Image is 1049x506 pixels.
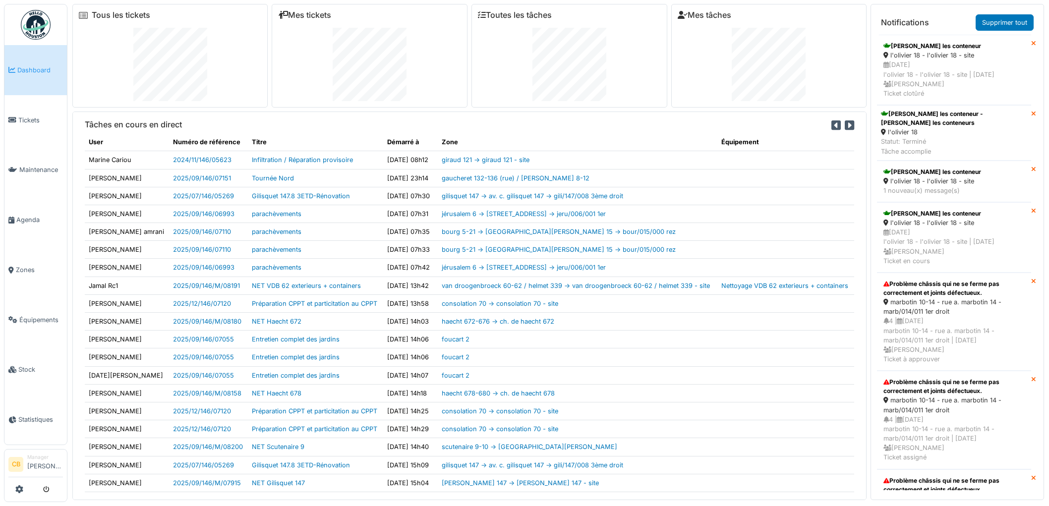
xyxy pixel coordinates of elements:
[27,453,63,475] li: [PERSON_NAME]
[85,223,169,241] td: [PERSON_NAME] amrani
[442,192,623,200] a: gilisquet 147 -> av. c. gilisquet 147 -> gili/147/008 3ème droit
[85,277,169,294] td: Jamal Rc1
[85,294,169,312] td: [PERSON_NAME]
[4,345,67,395] a: Stock
[383,151,437,169] td: [DATE] 08h12
[173,318,241,325] a: 2025/09/146/M/08180
[252,282,361,289] a: NET VDB 62 exterieurs + containers
[883,280,1025,297] div: Problème châssis qui ne se ferme pas correctement et joints défectueux.
[18,115,63,125] span: Tickets
[173,443,243,450] a: 2025/09/146/M/08200
[883,60,1025,98] div: [DATE] l'olivier 18 - l'olivier 18 - site | [DATE] [PERSON_NAME] Ticket clotûré
[442,479,599,487] a: [PERSON_NAME] 147 -> [PERSON_NAME] 147 - site
[252,228,301,235] a: parachèvements
[85,259,169,277] td: [PERSON_NAME]
[173,228,231,235] a: 2025/09/146/07110
[4,95,67,145] a: Tickets
[383,420,437,438] td: [DATE] 14h29
[442,282,710,289] a: van droogenbroeck 60-62 / helmet 339 -> van droogenbroeck 60-62 / helmet 339 - site
[252,353,340,361] a: Entretien complet des jardins
[173,479,241,487] a: 2025/09/146/M/07915
[883,51,1025,60] div: l'olivier 18 - l'olivier 18 - site
[442,210,606,218] a: jérusalem 6 -> [STREET_ADDRESS] -> jeru/006/001 1er
[85,205,169,223] td: [PERSON_NAME]
[442,336,469,343] a: foucart 2
[252,372,340,379] a: Entretien complet des jardins
[883,42,1025,51] div: [PERSON_NAME] les conteneur
[883,395,1025,414] div: marbotin 10-14 - rue a. marbotin 14 - marb/014/011 1er droit
[442,264,606,271] a: jérusalem 6 -> [STREET_ADDRESS] -> jeru/006/001 1er
[85,366,169,384] td: [DATE][PERSON_NAME]
[85,151,169,169] td: Marine Cariou
[17,65,63,75] span: Dashboard
[85,474,169,492] td: [PERSON_NAME]
[252,461,350,469] a: Gilisquet 147.8 3ETD-Rénovation
[383,456,437,474] td: [DATE] 15h09
[173,192,234,200] a: 2025/07/146/05269
[383,331,437,348] td: [DATE] 14h06
[169,133,248,151] th: Numéro de référence
[442,174,589,182] a: gaucheret 132-136 (rue) / [PERSON_NAME] 8-12
[252,407,377,415] a: Préparation CPPT et particitation au CPPT
[85,169,169,187] td: [PERSON_NAME]
[976,14,1034,31] a: Supprimer tout
[881,110,1027,127] div: [PERSON_NAME] les conteneur - [PERSON_NAME] les conteneurs
[85,438,169,456] td: [PERSON_NAME]
[877,161,1031,202] a: [PERSON_NAME] les conteneur l'olivier 18 - l'olivier 18 - site 1 nouveau(x) message(s)
[173,353,234,361] a: 2025/09/146/07055
[881,127,1027,137] div: l'olivier 18
[173,461,234,469] a: 2025/07/146/05269
[883,415,1025,462] div: 4 | [DATE] marbotin 10-14 - rue a. marbotin 14 - marb/014/011 1er droit | [DATE] [PERSON_NAME] Ti...
[383,169,437,187] td: [DATE] 23h14
[8,457,23,472] li: CB
[442,407,558,415] a: consolation 70 -> consolation 70 - site
[383,438,437,456] td: [DATE] 14h40
[252,318,301,325] a: NET Haecht 672
[92,10,150,20] a: Tous les tickets
[383,133,437,151] th: Démarré à
[4,145,67,195] a: Maintenance
[883,227,1025,266] div: [DATE] l'olivier 18 - l'olivier 18 - site | [DATE] [PERSON_NAME] Ticket en cours
[16,215,63,225] span: Agenda
[442,353,469,361] a: foucart 2
[877,202,1031,273] a: [PERSON_NAME] les conteneur l'olivier 18 - l'olivier 18 - site [DATE]l'olivier 18 - l'olivier 18 ...
[173,300,231,307] a: 2025/12/146/07120
[85,120,182,129] h6: Tâches en cours en direct
[248,133,383,151] th: Titre
[883,476,1025,494] div: Problème châssis qui ne se ferme pas correctement et joints défectueux.
[85,331,169,348] td: [PERSON_NAME]
[442,443,617,450] a: scutenaire 9-10 -> [GEOGRAPHIC_DATA][PERSON_NAME]
[252,390,301,397] a: NET Haecht 678
[278,10,331,20] a: Mes tickets
[4,45,67,95] a: Dashboard
[252,246,301,253] a: parachèvements
[442,156,529,164] a: giraud 121 -> giraud 121 - site
[252,300,377,307] a: Préparation CPPT et particitation au CPPT
[85,402,169,420] td: [PERSON_NAME]
[877,273,1031,371] a: Problème châssis qui ne se ferme pas correctement et joints défectueux. marbotin 10-14 - rue a. m...
[89,138,103,146] span: translation missing: fr.shared.user
[85,348,169,366] td: [PERSON_NAME]
[18,415,63,424] span: Statistiques
[478,10,552,20] a: Toutes les tâches
[881,137,1027,156] div: Statut: Terminé Tâche accomplie
[85,384,169,402] td: [PERSON_NAME]
[16,265,63,275] span: Zones
[252,479,305,487] a: NET Gilisquet 147
[383,313,437,331] td: [DATE] 14h03
[173,390,241,397] a: 2025/09/146/M/08158
[4,295,67,345] a: Équipements
[21,10,51,40] img: Badge_color-CXgf-gQk.svg
[173,210,234,218] a: 2025/09/146/06993
[442,228,676,235] a: bourg 5-21 -> [GEOGRAPHIC_DATA][PERSON_NAME] 15 -> bour/015/000 rez
[383,294,437,312] td: [DATE] 13h58
[442,300,558,307] a: consolation 70 -> consolation 70 - site
[252,156,353,164] a: Infiltration / Réparation provisoire
[8,453,63,477] a: CB Manager[PERSON_NAME]
[721,282,848,289] a: Nettoyage VDB 62 exterieurs + containers
[442,461,623,469] a: gilisquet 147 -> av. c. gilisquet 147 -> gili/147/008 3ème droit
[442,318,554,325] a: haecht 672-676 -> ch. de haecht 672
[438,133,718,151] th: Zone
[18,365,63,374] span: Stock
[383,348,437,366] td: [DATE] 14h06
